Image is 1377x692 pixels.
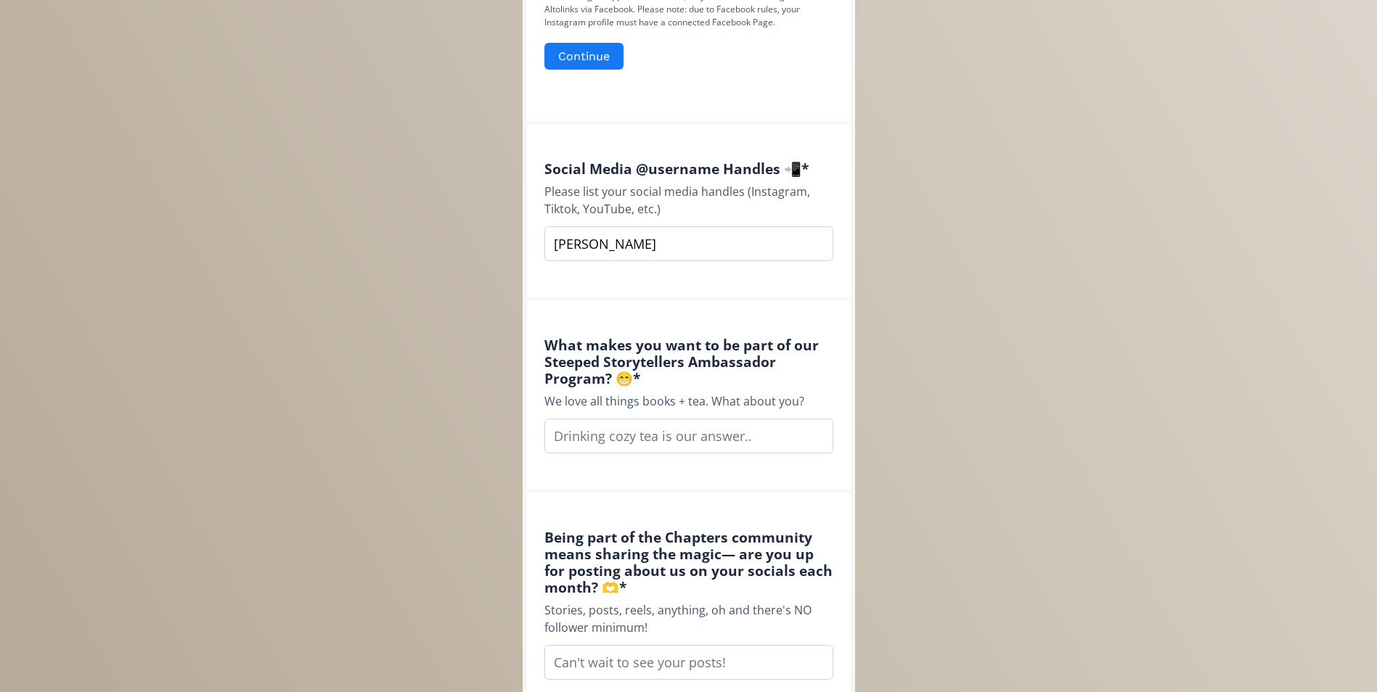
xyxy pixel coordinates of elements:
[544,160,833,177] h4: Social Media @username Handles 📲 *
[544,226,833,261] input: Let's be bes-teas!
[544,529,833,596] h4: Being part of the Chapters community means sharing the magic— are you up for posting about us on ...
[544,392,833,410] div: We love all things books + tea. What about you?
[544,645,833,680] input: Can't wait to see your posts!
[544,183,833,218] div: Please list your social media handles (Instagram, Tiktok, YouTube, etc.)
[544,43,624,70] button: Continue
[544,419,833,453] input: Drinking cozy tea is our answer..
[544,337,833,387] h4: What makes you want to be part of our Steeped Storytellers Ambassador Program? 😁 *
[544,601,833,636] div: Stories, posts, reels, anything, oh and there's NO follower minimum!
